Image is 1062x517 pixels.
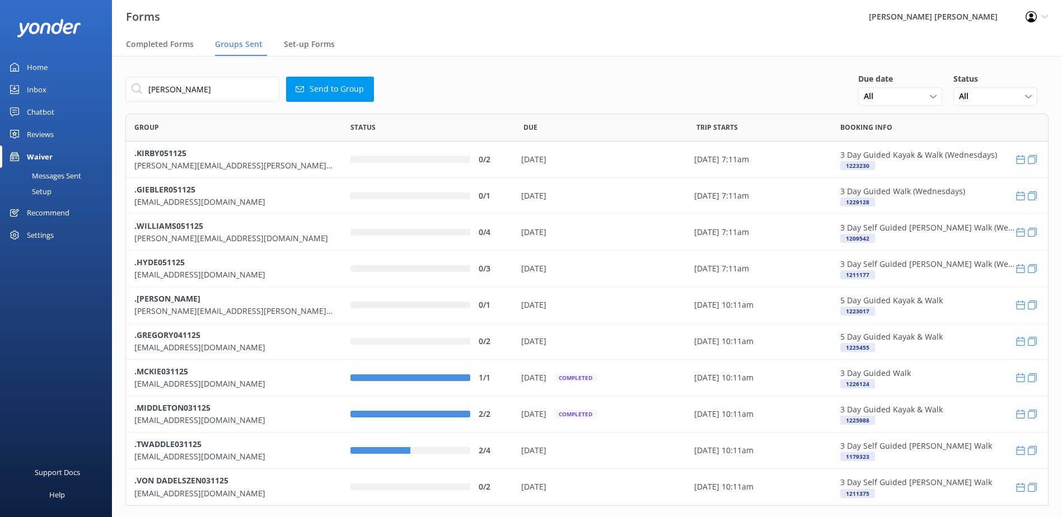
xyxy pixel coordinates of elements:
p: [EMAIL_ADDRESS][DOMAIN_NAME] [134,341,334,354]
div: 0/4 [479,226,507,238]
div: 1225988 [840,416,875,425]
span: All [864,90,880,102]
div: [DATE] 7:11am [694,153,826,166]
div: Setup [7,184,52,199]
h3: Forms [126,8,160,26]
div: row [125,214,1049,251]
div: row [125,251,1049,287]
span: Trip Starts [696,122,738,133]
a: Setup [7,184,112,199]
div: 1226124 [840,379,875,388]
div: Help [49,483,65,506]
div: 0/1 [479,299,507,311]
p: 3 Day Guided Walk [840,367,911,379]
div: [DATE] 10:11am [694,481,826,493]
button: Send to Group [286,77,374,102]
p: [EMAIL_ADDRESS][DOMAIN_NAME] [134,450,334,463]
div: [DATE] 10:11am [694,335,826,347]
div: 0/2 [479,153,507,166]
div: Completed [553,373,598,382]
div: [DATE] 7:11am [694,226,826,238]
p: [EMAIL_ADDRESS][DOMAIN_NAME] [134,269,334,281]
div: Messages Sent [7,168,81,184]
span: Status [350,122,376,133]
span: Completed Forms [126,39,194,50]
b: .VON DADELSZEN031125 [134,475,228,486]
p: 3 Day Self Guided [PERSON_NAME] Walk (Wednesdays) [840,222,1016,234]
img: yonder-white-logo.png [17,19,81,37]
div: row [125,287,1049,323]
p: [EMAIL_ADDRESS][DOMAIN_NAME] [134,196,334,208]
p: [DATE] [521,299,546,311]
div: [DATE] 10:11am [694,299,826,311]
div: row [125,396,1049,433]
div: 1223230 [840,161,875,170]
div: [DATE] 10:11am [694,444,826,457]
div: [DATE] 10:11am [694,372,826,384]
div: 1211375 [840,488,875,497]
p: 3 Day Guided Walk (Wednesdays) [840,185,965,198]
p: 5 Day Guided Kayak & Walk [840,331,943,343]
p: [EMAIL_ADDRESS][DOMAIN_NAME] [134,378,334,390]
div: Inbox [27,78,46,101]
div: Recommend [27,201,69,224]
div: 2/4 [479,444,507,457]
div: grid [125,142,1049,505]
p: [DATE] [521,335,546,347]
div: row [125,142,1049,178]
b: .MCKIE031125 [134,365,188,376]
p: [DATE] [521,481,546,493]
div: 1225455 [840,343,875,352]
p: [PERSON_NAME][EMAIL_ADDRESS][PERSON_NAME][DOMAIN_NAME] [134,159,334,172]
p: 3 Day Guided Kayak & Walk (Wednesdays) [840,149,997,161]
div: Waiver [27,145,53,168]
p: [DATE] [521,262,546,275]
div: 2/2 [479,408,507,420]
h5: Due date [858,73,953,85]
div: Reviews [27,123,54,145]
h5: Status [953,73,1049,85]
p: [PERSON_NAME][EMAIL_ADDRESS][DOMAIN_NAME] [134,232,334,245]
div: Support Docs [35,461,80,483]
p: [DATE] [521,226,546,238]
div: Settings [27,224,54,246]
b: .KIRBY051125 [134,147,186,158]
div: 1/1 [479,372,507,384]
div: 1223017 [840,307,875,316]
span: Due [523,122,537,133]
div: row [125,469,1049,505]
a: Messages Sent [7,168,112,184]
div: row [125,323,1049,360]
p: 5 Day Guided Kayak & Walk [840,294,943,307]
p: [PERSON_NAME][EMAIL_ADDRESS][PERSON_NAME][DOMAIN_NAME] [134,305,334,317]
div: 1179323 [840,452,875,461]
div: row [125,360,1049,396]
div: row [125,433,1049,469]
div: Home [27,56,48,78]
span: Booking info [840,122,892,133]
div: 1211177 [840,270,875,279]
b: .TWADDLE031125 [134,438,202,449]
p: [DATE] [521,408,546,420]
span: Groups Sent [215,39,263,50]
p: 3 Day Self Guided [PERSON_NAME] Walk [840,440,992,452]
div: 1209542 [840,234,875,243]
p: [EMAIL_ADDRESS][DOMAIN_NAME] [134,414,334,426]
div: 0/2 [479,335,507,347]
p: 3 Day Self Guided [PERSON_NAME] Walk (Wednesdays) [840,258,1016,270]
p: 3 Day Guided Kayak & Walk [840,403,943,416]
span: Group [134,122,159,133]
div: 1229128 [840,198,875,206]
div: Chatbot [27,101,54,123]
span: Set-up Forms [284,39,335,50]
p: [DATE] [521,190,546,202]
b: .WILLIAMS051125 [134,220,203,231]
p: [EMAIL_ADDRESS][DOMAIN_NAME] [134,487,334,499]
div: Completed [553,410,598,419]
div: [DATE] 10:11am [694,408,826,420]
b: .HYDE051125 [134,256,185,267]
div: 0/2 [479,481,507,493]
b: .[PERSON_NAME] [134,293,200,303]
span: All [959,90,975,102]
div: 0/3 [479,262,507,275]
